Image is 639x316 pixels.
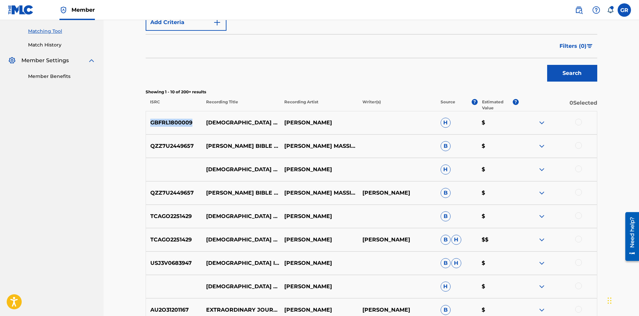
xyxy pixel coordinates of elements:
[280,166,358,174] p: [PERSON_NAME]
[441,305,451,315] span: B
[28,41,96,48] a: Match History
[202,142,280,150] p: [PERSON_NAME] BIBLE BELT
[280,99,358,111] p: Recording Artist
[202,212,280,220] p: [DEMOGRAPHIC_DATA] BLACK
[482,99,513,111] p: Estimated Value
[587,44,593,48] img: filter
[538,259,546,267] img: expand
[538,212,546,220] img: expand
[538,142,546,150] img: expand
[280,236,358,244] p: [PERSON_NAME]
[441,165,451,175] span: H
[358,236,436,244] p: [PERSON_NAME]
[441,141,451,151] span: B
[608,291,612,311] div: Drag
[441,211,451,221] span: B
[202,283,280,291] p: [DEMOGRAPHIC_DATA] BREAK SAMPLER INTRO
[28,73,96,80] a: Member Benefits
[555,38,597,55] button: Filters (0)
[202,236,280,244] p: [DEMOGRAPHIC_DATA] BLACK
[477,189,519,197] p: $
[575,6,583,14] img: search
[477,212,519,220] p: $
[538,189,546,197] img: expand
[572,3,586,17] a: Public Search
[538,236,546,244] img: expand
[146,236,202,244] p: TCAGO2251429
[71,6,95,14] span: Member
[280,189,358,197] p: [PERSON_NAME] MASSIVE
[441,235,451,245] span: B
[547,65,597,82] button: Search
[441,282,451,292] span: H
[477,166,519,174] p: $
[88,57,96,65] img: expand
[28,28,96,35] a: Matching Tool
[441,258,451,268] span: B
[358,306,436,314] p: [PERSON_NAME]
[146,99,202,111] p: ISRC
[280,142,358,150] p: [PERSON_NAME] MASSIVE
[441,188,451,198] span: B
[146,119,202,127] p: GBFRL1800009
[146,89,597,95] p: Showing 1 - 10 of 200+ results
[146,259,202,267] p: USJ3V0683947
[358,99,436,111] p: Writer(s)
[538,306,546,314] img: expand
[146,189,202,197] p: QZZ7U2449657
[538,119,546,127] img: expand
[590,3,603,17] div: Help
[513,99,519,105] span: ?
[202,119,280,127] p: [DEMOGRAPHIC_DATA] JOURNEY
[618,3,631,17] div: User Menu
[592,6,600,14] img: help
[477,142,519,150] p: $
[280,212,358,220] p: [PERSON_NAME]
[477,259,519,267] p: $
[451,258,461,268] span: H
[146,14,226,31] button: Add Criteria
[59,6,67,14] img: Top Rightsholder
[280,259,358,267] p: [PERSON_NAME]
[146,142,202,150] p: QZZ7U2449657
[21,57,69,65] span: Member Settings
[477,119,519,127] p: $
[202,306,280,314] p: EXTRAORDINARY JOURNEY
[202,189,280,197] p: [PERSON_NAME] BIBLE BELT
[606,284,639,316] iframe: Chat Widget
[472,99,478,105] span: ?
[477,306,519,314] p: $
[538,166,546,174] img: expand
[8,57,16,65] img: Member Settings
[560,42,587,50] span: Filters ( 0 )
[202,259,280,267] p: [DEMOGRAPHIC_DATA] IN HIS HAND
[477,283,519,291] p: $
[201,99,280,111] p: Recording Title
[146,212,202,220] p: TCAGO2251429
[607,7,614,13] div: Notifications
[519,99,597,111] p: 0 Selected
[441,99,455,111] p: Source
[202,166,280,174] p: [DEMOGRAPHIC_DATA] BREAK SAMPLER
[280,119,358,127] p: [PERSON_NAME]
[146,306,202,314] p: AU2O31201167
[280,306,358,314] p: [PERSON_NAME]
[358,189,436,197] p: [PERSON_NAME]
[280,283,358,291] p: [PERSON_NAME]
[8,5,34,15] img: MLC Logo
[620,210,639,264] iframe: Resource Center
[538,283,546,291] img: expand
[213,18,221,26] img: 9d2ae6d4665cec9f34b9.svg
[441,118,451,128] span: H
[477,236,519,244] p: $$
[451,235,461,245] span: H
